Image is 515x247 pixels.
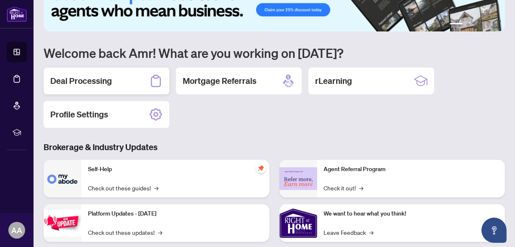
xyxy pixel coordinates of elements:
span: → [154,183,158,192]
a: Check out these updates!→ [88,228,162,237]
span: pushpin [256,163,266,173]
span: AA [11,224,22,236]
span: → [360,183,364,192]
span: → [370,228,374,237]
h2: Mortgage Referrals [183,75,256,87]
p: We want to hear what you think! [324,209,499,218]
img: Platform Updates - July 21, 2025 [44,210,81,236]
img: logo [7,6,27,22]
button: 6 [493,23,497,26]
img: Agent Referral Program [279,167,317,190]
h2: Deal Processing [50,75,112,87]
h2: rLearning [315,75,352,87]
img: We want to hear what you think! [279,204,317,242]
button: 4 [480,23,483,26]
a: Check out these guides!→ [88,183,158,192]
p: Agent Referral Program [324,165,499,174]
span: → [158,228,162,237]
a: Leave Feedback→ [324,228,374,237]
button: 2 [466,23,470,26]
button: 3 [473,23,476,26]
a: Check it out!→ [324,183,364,192]
h3: Brokerage & Industry Updates [44,141,505,153]
p: Self-Help [88,165,263,174]
h1: Welcome back Amr! What are you working on [DATE]? [44,45,505,61]
button: 1 [450,23,463,26]
button: 5 [487,23,490,26]
p: Platform Updates - [DATE] [88,209,263,218]
button: Open asap [481,218,507,243]
img: Self-Help [44,160,81,198]
h2: Profile Settings [50,109,108,120]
